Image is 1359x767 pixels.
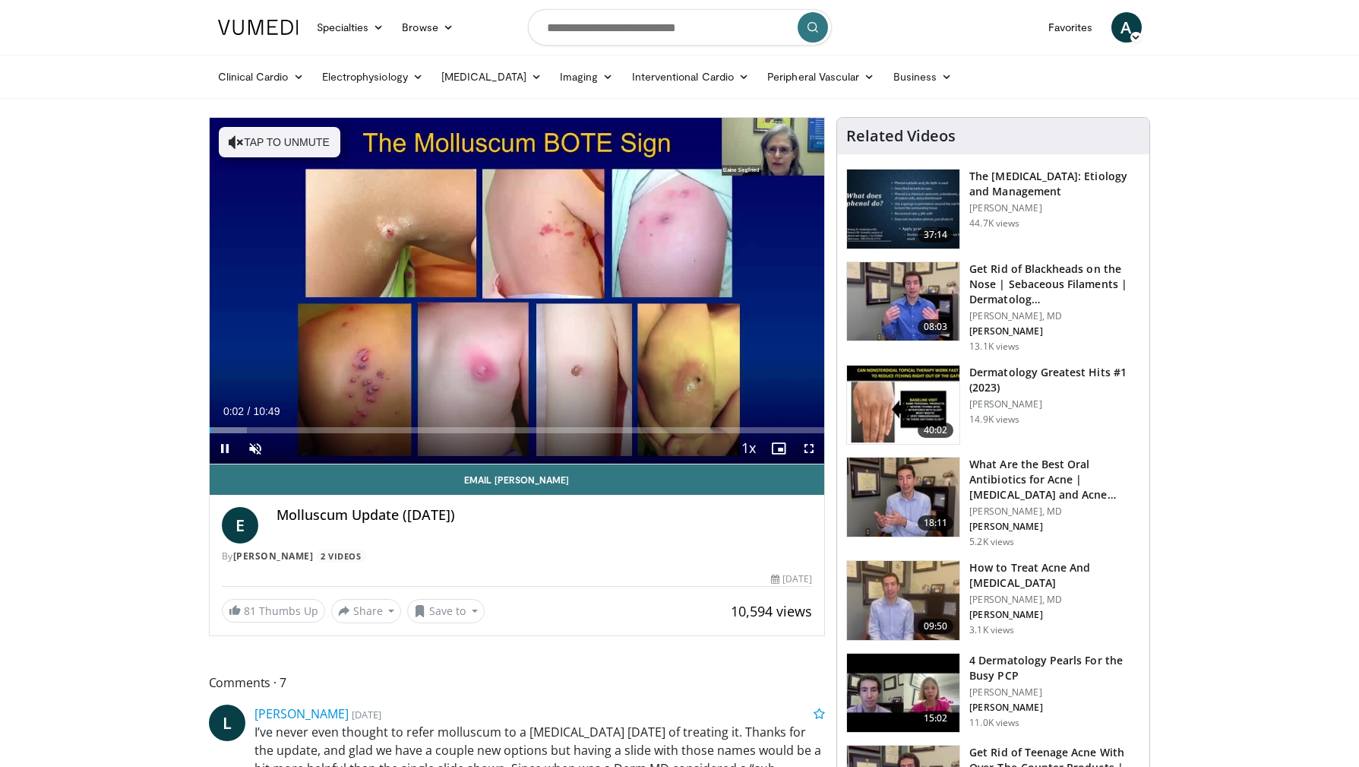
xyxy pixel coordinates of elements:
[969,536,1014,548] p: 5.2K views
[846,653,1140,734] a: 15:02 4 Dermatology Pearls For the Busy PCP [PERSON_NAME] [PERSON_NAME] 11.0K views
[528,9,832,46] input: Search topics, interventions
[969,457,1140,502] h3: What Are the Best Oral Antibiotics for Acne | [MEDICAL_DATA] and Acne…
[758,62,883,92] a: Peripheral Vascular
[331,599,402,623] button: Share
[352,708,381,721] small: [DATE]
[969,310,1140,322] p: [PERSON_NAME], MD
[277,507,813,524] h4: Molluscum Update ([DATE])
[210,118,825,464] video-js: Video Player
[432,62,551,92] a: [MEDICAL_DATA]
[918,515,954,531] span: 18:11
[969,560,1140,591] h3: How to Treat Acne And [MEDICAL_DATA]
[847,654,959,733] img: 04c704bc-886d-4395-b463-610399d2ca6d.150x105_q85_crop-smart_upscale.jpg
[969,521,1140,533] p: [PERSON_NAME]
[969,217,1019,230] p: 44.7K views
[918,423,954,438] span: 40:02
[884,62,962,92] a: Business
[969,341,1019,353] p: 13.1K views
[969,624,1014,636] p: 3.1K views
[316,550,366,563] a: 2 Videos
[846,560,1140,641] a: 09:50 How to Treat Acne And [MEDICAL_DATA] [PERSON_NAME], MD [PERSON_NAME] 3.1K views
[847,262,959,341] img: 54dc8b42-62c8-44d6-bda4-e2b4e6a7c56d.150x105_q85_crop-smart_upscale.jpg
[969,594,1140,606] p: [PERSON_NAME], MD
[918,227,954,242] span: 37:14
[846,365,1140,445] a: 40:02 Dermatology Greatest Hits #1 (2023) [PERSON_NAME] 14.9K views
[846,457,1140,548] a: 18:11 What Are the Best Oral Antibiotics for Acne | [MEDICAL_DATA] and Acne… [PERSON_NAME], MD [P...
[847,458,959,537] img: cd394936-f734-46a2-a1c5-7eff6e6d7a1f.150x105_q85_crop-smart_upscale.jpg
[969,202,1140,214] p: [PERSON_NAME]
[969,717,1019,729] p: 11.0K views
[210,433,240,464] button: Pause
[407,599,485,623] button: Save to
[969,686,1140,699] p: [PERSON_NAME]
[771,572,812,586] div: [DATE]
[969,653,1140,683] h3: 4 Dermatology Pearls For the Busy PCP
[209,705,245,741] a: L
[969,325,1140,338] p: [PERSON_NAME]
[847,561,959,640] img: a3cafd6f-40a9-4bb9-837d-a5e4af0c332c.150x105_q85_crop-smart_upscale.jpg
[209,673,826,693] span: Comments 7
[969,414,1019,426] p: 14.9K views
[969,702,1140,714] p: [PERSON_NAME]
[1039,12,1102,43] a: Favorites
[218,20,299,35] img: VuMedi Logo
[210,464,825,495] a: Email [PERSON_NAME]
[846,261,1140,353] a: 08:03 Get Rid of Blackheads on the Nose | Sebaceous Filaments | Dermatolog… [PERSON_NAME], MD [PE...
[846,127,956,145] h4: Related Videos
[763,433,794,464] button: Enable picture-in-picture mode
[918,619,954,634] span: 09:50
[393,12,463,43] a: Browse
[223,405,244,417] span: 0:02
[846,169,1140,249] a: 37:14 The [MEDICAL_DATA]: Etiology and Management [PERSON_NAME] 44.7K views
[222,550,813,563] div: By
[847,366,959,445] img: 167f4955-2110-4677-a6aa-4d4647c2ca19.150x105_q85_crop-smart_upscale.jpg
[733,433,763,464] button: Playback Rate
[248,405,251,417] span: /
[210,427,825,433] div: Progress Bar
[969,398,1140,410] p: [PERSON_NAME]
[731,602,812,620] span: 10,594 views
[969,365,1140,395] h3: Dermatology Greatest Hits #1 (2023)
[918,319,954,334] span: 08:03
[240,433,270,464] button: Unmute
[969,609,1140,621] p: [PERSON_NAME]
[222,599,325,623] a: 81 Thumbs Up
[308,12,393,43] a: Specialties
[222,507,258,544] a: E
[969,169,1140,199] h3: The [MEDICAL_DATA]: Etiology and Management
[244,604,256,618] span: 81
[794,433,824,464] button: Fullscreen
[253,405,280,417] span: 10:49
[254,705,349,722] a: [PERSON_NAME]
[219,127,340,157] button: Tap to unmute
[969,506,1140,518] p: [PERSON_NAME], MD
[918,711,954,726] span: 15:02
[969,261,1140,307] h3: Get Rid of Blackheads on the Nose | Sebaceous Filaments | Dermatolog…
[847,170,959,249] img: c5af237d-e68a-4dd3-8521-77b3daf9ece4.150x105_q85_crop-smart_upscale.jpg
[551,62,623,92] a: Imaging
[209,62,313,92] a: Clinical Cardio
[1111,12,1142,43] a: A
[623,62,759,92] a: Interventional Cardio
[313,62,432,92] a: Electrophysiology
[233,550,314,563] a: [PERSON_NAME]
